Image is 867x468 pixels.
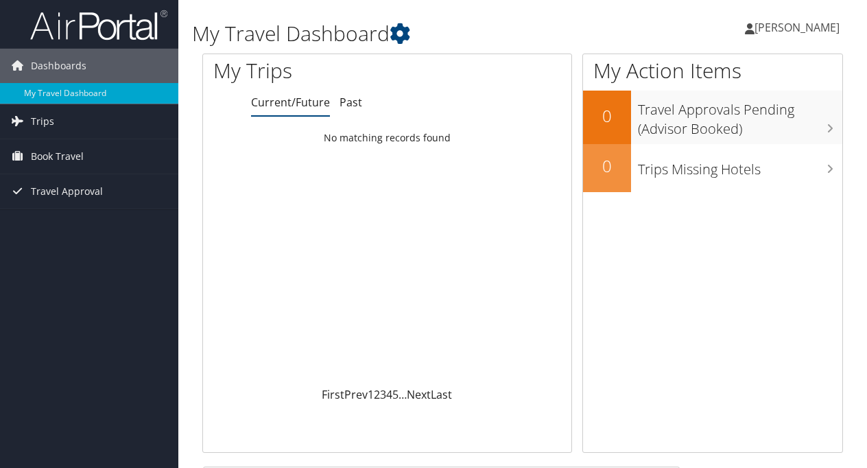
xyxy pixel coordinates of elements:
[583,91,842,143] a: 0Travel Approvals Pending (Advisor Booked)
[340,95,362,110] a: Past
[203,126,571,150] td: No matching records found
[368,387,374,402] a: 1
[583,154,631,178] h2: 0
[399,387,407,402] span: …
[251,95,330,110] a: Current/Future
[31,104,54,139] span: Trips
[407,387,431,402] a: Next
[583,144,842,192] a: 0Trips Missing Hotels
[213,56,407,85] h1: My Trips
[30,9,167,41] img: airportal-logo.png
[755,20,840,35] span: [PERSON_NAME]
[322,387,344,402] a: First
[386,387,392,402] a: 4
[583,56,842,85] h1: My Action Items
[392,387,399,402] a: 5
[31,49,86,83] span: Dashboards
[31,139,84,174] span: Book Travel
[344,387,368,402] a: Prev
[745,7,853,48] a: [PERSON_NAME]
[380,387,386,402] a: 3
[638,93,842,139] h3: Travel Approvals Pending (Advisor Booked)
[192,19,633,48] h1: My Travel Dashboard
[374,387,380,402] a: 2
[431,387,452,402] a: Last
[583,104,631,128] h2: 0
[638,153,842,179] h3: Trips Missing Hotels
[31,174,103,209] span: Travel Approval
